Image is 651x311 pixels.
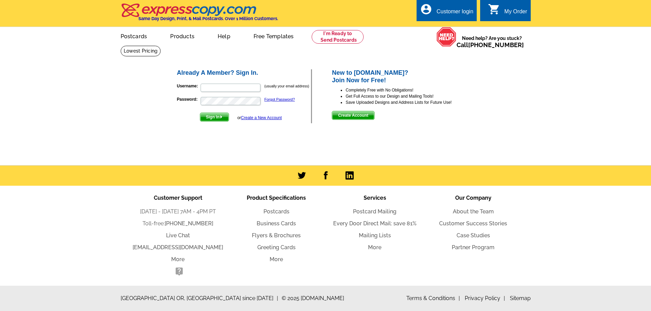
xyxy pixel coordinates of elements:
button: Create Account [332,111,374,120]
a: Partner Program [452,244,494,251]
div: Customer login [436,9,473,18]
a: [EMAIL_ADDRESS][DOMAIN_NAME] [133,244,223,251]
a: Case Studies [457,232,490,239]
a: Free Templates [243,28,305,44]
h2: Already A Member? Sign In. [177,69,311,77]
span: Customer Support [154,195,202,201]
a: Create a New Account [241,115,282,120]
a: Customer Success Stories [439,220,507,227]
a: [PHONE_NUMBER] [165,220,213,227]
a: Forgot Password? [265,97,295,101]
img: button-next-arrow-white.png [220,115,223,118]
a: More [171,256,185,263]
a: Sitemap [510,295,531,301]
a: account_circle Customer login [420,8,473,16]
span: [GEOGRAPHIC_DATA] OR, [GEOGRAPHIC_DATA] since [DATE] [121,294,278,302]
a: Every Door Direct Mail: save 81% [333,220,417,227]
li: [DATE] - [DATE] 7AM - 4PM PT [129,208,227,216]
a: More [368,244,381,251]
h2: New to [DOMAIN_NAME]? Join Now for Free! [332,69,475,84]
a: Products [159,28,205,44]
label: Username: [177,83,200,89]
a: More [270,256,283,263]
span: Product Specifications [247,195,306,201]
a: Postcards [263,208,289,215]
li: Save Uploaded Designs and Address Lists for Future Use! [345,99,475,105]
a: Help [207,28,241,44]
i: shopping_cart [488,3,500,15]
label: Password: [177,96,200,102]
span: Services [364,195,386,201]
a: About the Team [453,208,494,215]
div: or [237,115,282,121]
span: © 2025 [DOMAIN_NAME] [282,294,344,302]
li: Get Full Access to our Design and Mailing Tools! [345,93,475,99]
span: Our Company [455,195,491,201]
a: Terms & Conditions [406,295,460,301]
i: account_circle [420,3,432,15]
span: Call [457,41,524,48]
a: Business Cards [257,220,296,227]
a: [PHONE_NUMBER] [468,41,524,48]
a: Privacy Policy [465,295,505,301]
a: shopping_cart My Order [488,8,527,16]
small: (usually your email address) [265,84,309,88]
a: Postcard Mailing [353,208,396,215]
span: Need help? Are you stuck? [457,35,527,48]
li: Completely Free with No Obligations! [345,87,475,93]
img: help [436,27,457,47]
a: Live Chat [166,232,190,239]
a: Postcards [110,28,158,44]
button: Sign In [200,113,229,122]
a: Mailing Lists [359,232,391,239]
div: My Order [504,9,527,18]
a: Greeting Cards [257,244,296,251]
a: Same Day Design, Print, & Mail Postcards. Over 1 Million Customers. [121,8,278,21]
li: Toll-free: [129,220,227,228]
h4: Same Day Design, Print, & Mail Postcards. Over 1 Million Customers. [138,16,278,21]
a: Flyers & Brochures [252,232,301,239]
span: Sign In [200,113,229,121]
